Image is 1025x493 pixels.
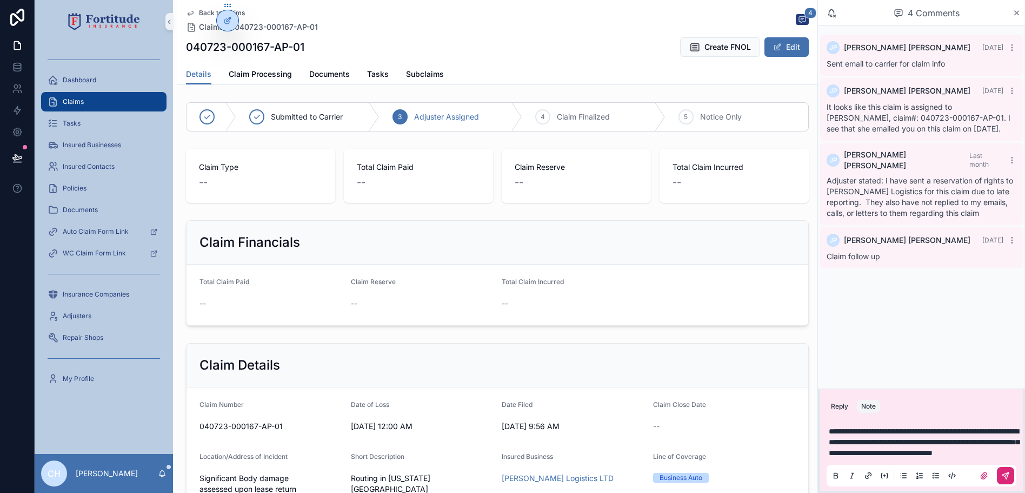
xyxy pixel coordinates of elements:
[827,102,1010,133] span: It looks like this claim is assigned to [PERSON_NAME], claim#: 040723-000167-AP-01. I see that sh...
[41,179,167,198] a: Policies
[35,43,173,403] div: scrollable content
[367,64,389,86] a: Tasks
[63,184,86,193] span: Policies
[199,298,206,309] span: --
[357,162,480,173] span: Total Claim Paid
[398,113,402,121] span: 3
[829,156,837,165] span: JP
[229,64,292,86] a: Claim Processing
[796,14,809,27] button: 4
[704,42,751,52] span: Create FNOL
[351,400,389,409] span: Date of Loss
[63,374,94,383] span: My Profile
[199,234,300,251] h2: Claim Financials
[63,227,129,236] span: Auto Claim Form Link
[367,69,389,80] span: Tasks
[41,70,167,90] a: Dashboard
[502,473,614,484] a: [PERSON_NAME] Logistics LTD
[309,69,350,80] span: Documents
[63,97,84,106] span: Claims
[199,452,288,461] span: Location/Address of Incident
[41,369,167,389] a: My Profile
[199,400,244,409] span: Claim Number
[41,114,167,133] a: Tasks
[827,176,1013,218] span: Adjuster stated: I have sent a reservation of rights to [PERSON_NAME] Logistics for this claim du...
[406,64,444,86] a: Subclaims
[41,306,167,326] a: Adjusters
[684,113,688,121] span: 5
[857,400,880,413] button: Note
[76,468,138,479] p: [PERSON_NAME]
[309,64,350,86] a: Documents
[186,22,224,32] a: Claims
[41,135,167,155] a: Insured Businesses
[63,312,91,320] span: Adjusters
[502,278,564,286] span: Total Claim Incurred
[653,400,706,409] span: Claim Close Date
[63,119,81,128] span: Tasks
[844,235,970,246] span: [PERSON_NAME] [PERSON_NAME]
[271,111,343,122] span: Submitted to Carrier
[653,452,706,461] span: Line of Coverage
[63,290,129,299] span: Insurance Companies
[63,206,98,214] span: Documents
[515,175,523,190] span: --
[982,87,1003,95] span: [DATE]
[199,162,322,173] span: Claim Type
[186,69,211,80] span: Details
[502,421,644,432] span: [DATE] 9:56 AM
[406,69,444,80] span: Subclaims
[764,37,809,57] button: Edit
[199,175,208,190] span: --
[63,333,103,342] span: Repair Shops
[351,278,396,286] span: Claim Reserve
[673,162,796,173] span: Total Claim Incurred
[186,40,304,55] h1: 040723-000167-AP-01
[199,9,245,17] span: Back to Claims
[557,111,610,122] span: Claim Finalized
[908,6,960,19] span: 4 Comments
[502,400,533,409] span: Date Filed
[829,236,837,245] span: JP
[63,162,115,171] span: Insured Contacts
[829,43,837,52] span: JP
[680,37,760,57] button: Create FNOL
[844,86,970,96] span: [PERSON_NAME] [PERSON_NAME]
[829,87,837,95] span: JP
[660,473,702,483] div: Business Auto
[235,22,318,32] a: 040723-000167-AP-01
[41,92,167,111] a: Claims
[63,76,96,84] span: Dashboard
[199,357,280,374] h2: Claim Details
[969,152,989,168] span: Last month
[541,113,545,121] span: 4
[804,8,816,18] span: 4
[827,400,853,413] button: Reply
[861,402,876,411] div: Note
[351,298,357,309] span: --
[199,22,224,32] span: Claims
[700,111,742,122] span: Notice Only
[827,59,945,68] span: Sent email to carrier for claim info
[41,200,167,220] a: Documents
[199,278,249,286] span: Total Claim Paid
[357,175,365,190] span: --
[844,42,970,53] span: [PERSON_NAME] [PERSON_NAME]
[63,141,121,149] span: Insured Businesses
[982,236,1003,244] span: [DATE]
[351,452,404,461] span: Short Description
[673,175,681,190] span: --
[844,149,969,171] span: [PERSON_NAME] [PERSON_NAME]
[48,467,61,480] span: CH
[515,162,638,173] span: Claim Reserve
[229,69,292,80] span: Claim Processing
[653,421,660,432] span: --
[41,157,167,176] a: Insured Contacts
[827,252,880,261] span: Claim follow up
[414,111,479,122] span: Adjuster Assigned
[41,222,167,241] a: Auto Claim Form Link
[68,13,140,30] img: App logo
[502,452,553,461] span: Insured Business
